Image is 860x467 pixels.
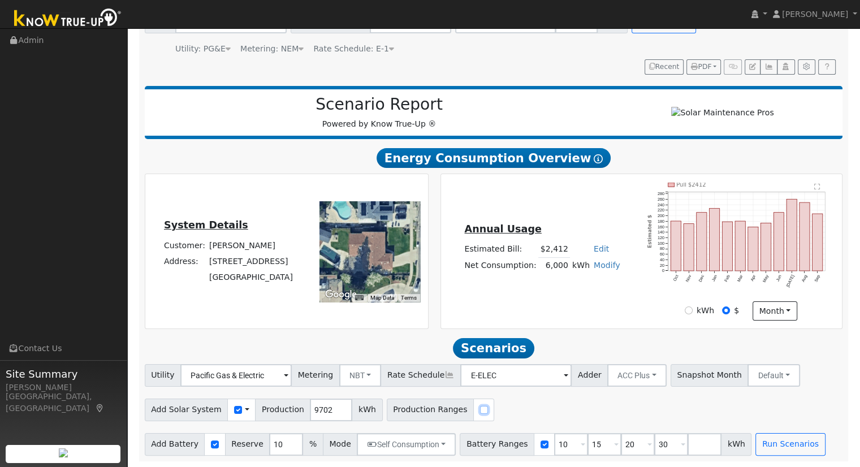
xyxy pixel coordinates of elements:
span: Mode [323,433,357,456]
rect: onclick="" [761,223,771,271]
text: 60 [660,252,664,257]
button: Default [747,364,800,387]
text: 120 [658,235,664,240]
div: [GEOGRAPHIC_DATA], [GEOGRAPHIC_DATA] [6,391,121,414]
button: Keyboard shortcuts [355,294,363,302]
span: Add Solar System [145,399,228,421]
rect: onclick="" [710,208,720,271]
rect: onclick="" [787,199,797,271]
label: kWh [697,305,714,317]
span: Rate Schedule [381,364,461,387]
span: Battery Ranges [460,433,534,456]
div: Powered by Know True-Up ® [150,95,608,130]
span: Site Summary [6,366,121,382]
div: Metering: NEM [240,43,304,55]
span: kWh [721,433,751,456]
button: Multi-Series Graph [760,59,777,75]
text: Mar [737,274,745,283]
text: Estimated $ [647,214,653,248]
text: 280 [658,191,664,196]
rect: onclick="" [736,221,746,271]
text: 40 [660,257,664,262]
text: Oct [672,274,680,282]
td: Estimated Bill: [463,241,538,258]
text: Sep [814,274,822,283]
td: Net Consumption: [463,257,538,274]
button: Edit User [745,59,760,75]
text: Pull $2412 [677,181,706,188]
text: 220 [658,207,664,213]
a: Edit [594,244,609,253]
button: Login As [777,59,794,75]
button: Recent [645,59,684,75]
text: Jan [711,274,718,283]
button: Settings [798,59,815,75]
td: [STREET_ADDRESS] [207,253,295,269]
label: $ [734,305,739,317]
text: 200 [658,213,664,218]
rect: onclick="" [723,222,733,271]
button: Run Scenarios [755,433,825,456]
i: Show Help [594,154,603,163]
text: Jun [776,274,783,283]
input: Select a Rate Schedule [460,364,572,387]
span: Production Ranges [387,399,474,421]
text: Apr [750,274,757,282]
rect: onclick="" [813,214,823,271]
text: 180 [658,219,664,224]
button: PDF [686,59,721,75]
text: 240 [658,202,664,207]
text: Dec [698,274,706,283]
img: retrieve [59,448,68,457]
td: 6,000 [538,257,570,274]
a: Terms (opens in new tab) [401,295,417,301]
text: Aug [801,274,809,283]
span: Adder [571,364,608,387]
td: Address: [162,253,207,269]
img: Google [322,287,360,302]
span: Utility [145,364,181,387]
span: % [302,433,323,456]
img: Solar Maintenance Pros [671,107,773,119]
a: Map [95,404,105,413]
button: ACC Plus [607,364,667,387]
text: 0 [662,268,664,273]
rect: onclick="" [774,212,784,271]
img: Know True-Up [8,6,127,32]
input: Select a Utility [180,364,292,387]
text: Feb [724,274,731,283]
text: [DATE] [786,274,796,288]
span: Metering [291,364,340,387]
u: Annual Usage [464,223,541,235]
td: $2,412 [538,241,570,258]
button: NBT [339,364,382,387]
button: month [753,301,797,321]
rect: onclick="" [697,212,707,271]
td: [GEOGRAPHIC_DATA] [207,269,295,285]
text: 260 [658,196,664,201]
text: 20 [660,263,664,268]
rect: onclick="" [749,227,759,271]
a: Open this area in Google Maps (opens a new window) [322,287,360,302]
u: System Details [164,219,248,231]
span: Alias: None [313,44,394,53]
input: $ [722,306,730,314]
text: May [762,274,770,283]
text: Nov [685,274,693,283]
div: [PERSON_NAME] [6,382,121,394]
span: [PERSON_NAME] [782,10,848,19]
button: Map Data [370,294,394,302]
span: Production [255,399,310,421]
text: 100 [658,241,664,246]
rect: onclick="" [684,223,694,271]
a: Modify [594,261,620,270]
rect: onclick="" [671,221,681,271]
input: kWh [685,306,693,314]
span: kWh [352,399,382,421]
td: kWh [570,257,591,274]
text: 140 [658,230,664,235]
span: Energy Consumption Overview [377,148,611,168]
span: Snapshot Month [671,364,749,387]
div: Utility: PG&E [175,43,231,55]
td: [PERSON_NAME] [207,237,295,253]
